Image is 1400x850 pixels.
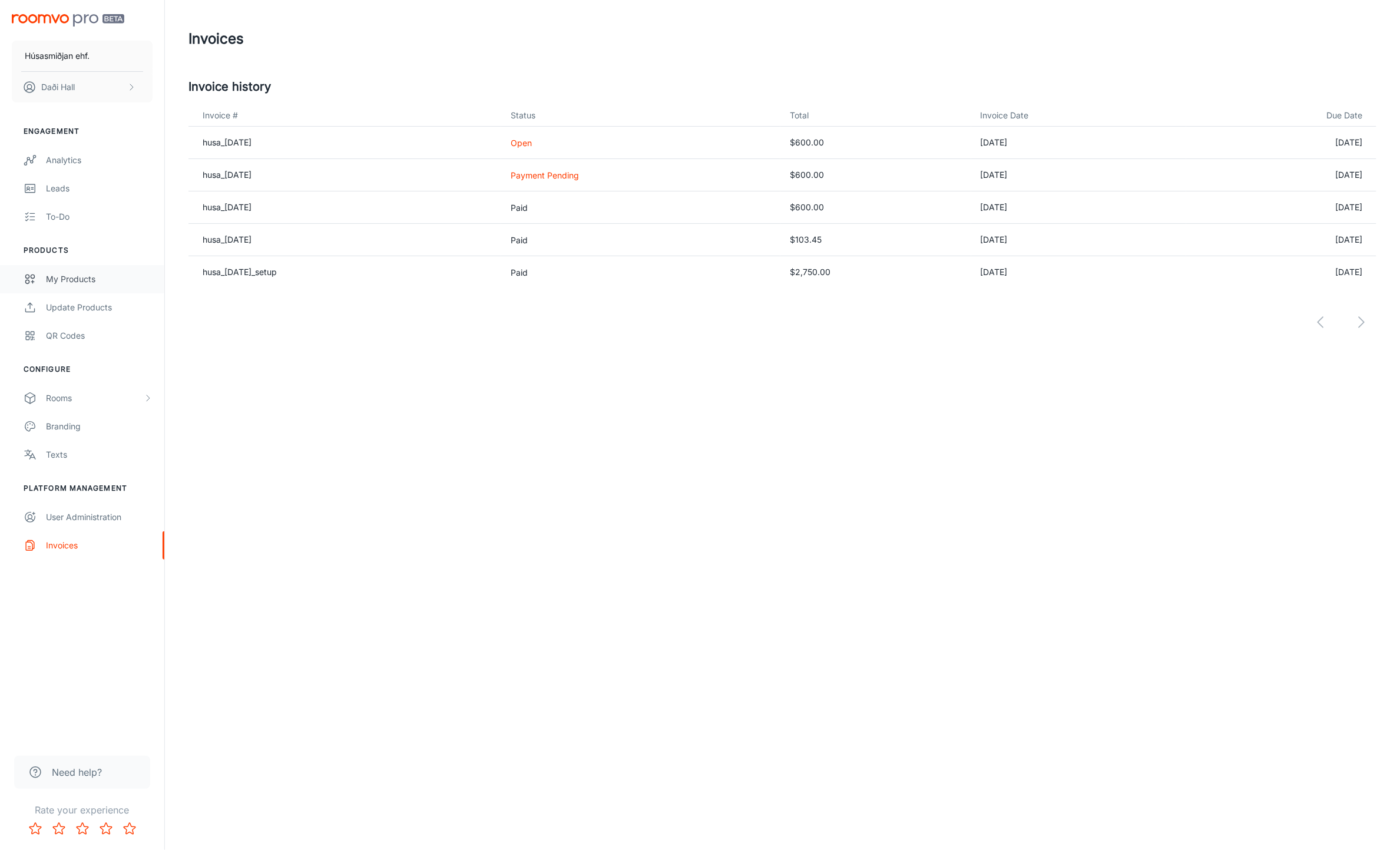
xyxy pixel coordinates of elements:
[203,267,277,277] a: husa_[DATE]_setup
[501,105,780,127] th: Status
[46,154,153,167] div: Analytics
[46,329,153,342] div: QR Codes
[46,273,153,286] div: My Products
[41,81,75,94] p: Daði Hall
[1186,127,1376,159] td: [DATE]
[1186,224,1376,256] td: [DATE]
[971,191,1186,224] td: [DATE]
[1186,159,1376,191] td: [DATE]
[46,301,153,314] div: Update Products
[971,224,1186,256] td: [DATE]
[1186,256,1376,289] td: [DATE]
[511,169,771,181] p: Payment Pending
[780,224,971,256] td: $103.45
[203,137,251,147] a: husa_[DATE]
[971,105,1186,127] th: Invoice Date
[188,105,501,127] th: Invoice #
[971,256,1186,289] td: [DATE]
[25,49,90,62] p: Húsasmiðjan ehf.
[511,137,771,149] p: Open
[511,201,771,214] p: Paid
[971,127,1186,159] td: [DATE]
[1186,191,1376,224] td: [DATE]
[188,78,1376,95] h5: Invoice history
[780,191,971,224] td: $600.00
[971,159,1186,191] td: [DATE]
[780,159,971,191] td: $600.00
[511,234,771,246] p: Paid
[12,41,153,71] button: Húsasmiðjan ehf.
[1186,105,1376,127] th: Due Date
[46,210,153,223] div: To-do
[12,72,153,102] button: Daði Hall
[46,182,153,195] div: Leads
[780,105,971,127] th: Total
[203,202,251,212] a: husa_[DATE]
[188,28,244,49] h1: Invoices
[12,14,124,27] img: Roomvo PRO Beta
[780,256,971,289] td: $2,750.00
[511,266,771,279] p: Paid
[203,234,251,244] a: husa_[DATE]
[780,127,971,159] td: $600.00
[203,170,251,180] a: husa_[DATE]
